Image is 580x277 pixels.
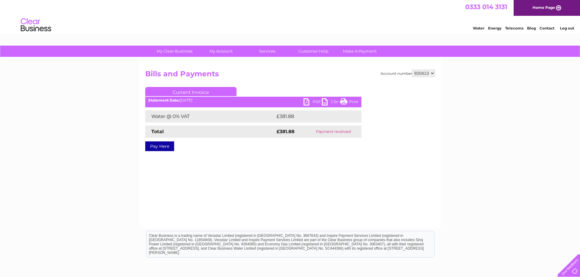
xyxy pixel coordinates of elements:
strong: Total [151,129,164,134]
a: Print [340,98,358,107]
a: 0333 014 3131 [465,3,507,11]
a: Customer Help [288,46,339,57]
div: Account number [381,70,435,77]
td: £381.88 [275,110,350,123]
td: Water @ 0% VAT [145,110,275,123]
a: Water [473,26,484,30]
td: Payment received [306,126,361,138]
img: logo.png [20,16,51,34]
a: Log out [560,26,574,30]
a: Pay Here [145,141,174,151]
a: My Clear Business [149,46,200,57]
h2: Bills and Payments [145,70,435,81]
div: Clear Business is a trading name of Verastar Limited (registered in [GEOGRAPHIC_DATA] No. 3667643... [146,3,434,29]
div: [DATE] [145,98,361,102]
a: Make A Payment [335,46,385,57]
a: Blog [527,26,536,30]
a: Current Invoice [145,87,237,96]
a: Telecoms [505,26,523,30]
strong: £381.88 [276,129,294,134]
a: PDF [304,98,322,107]
a: Energy [488,26,501,30]
b: Statement Date: [148,98,180,102]
a: CSV [322,98,340,107]
a: My Account [196,46,246,57]
a: Services [242,46,292,57]
a: Contact [540,26,554,30]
